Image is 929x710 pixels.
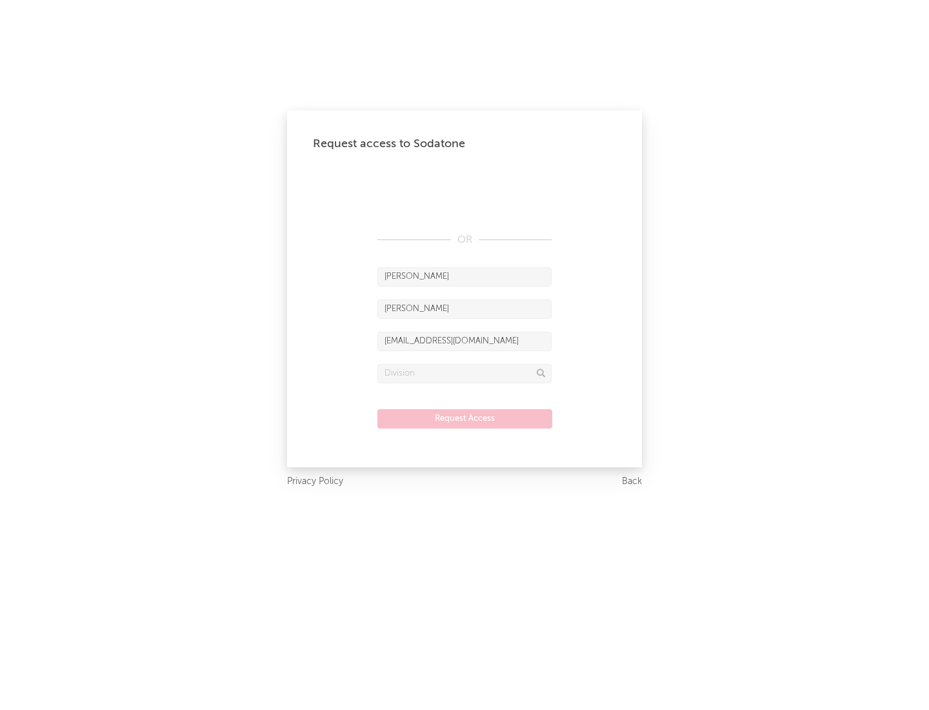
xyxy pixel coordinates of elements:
input: First Name [377,267,552,287]
div: OR [377,232,552,248]
button: Request Access [377,409,552,429]
a: Privacy Policy [287,474,343,490]
input: Last Name [377,299,552,319]
input: Division [377,364,552,383]
div: Request access to Sodatone [313,136,616,152]
a: Back [622,474,642,490]
input: Email [377,332,552,351]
